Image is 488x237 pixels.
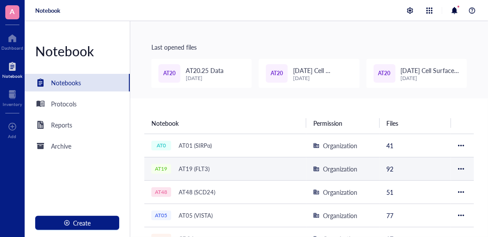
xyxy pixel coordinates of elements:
[8,134,17,139] div: Add
[323,141,357,150] div: Organization
[25,95,130,113] a: Protocols
[35,216,119,230] button: Create
[271,69,283,78] span: AT20
[380,157,451,180] td: 92
[2,73,22,79] div: Notebook
[323,211,357,220] div: Organization
[51,99,77,109] div: Protocols
[163,69,176,78] span: AT20
[51,120,72,130] div: Reports
[186,75,224,81] div: [DATE]
[380,180,451,204] td: 51
[51,78,81,88] div: Notebooks
[186,66,224,75] span: AT20.25 Data
[378,69,391,78] span: AT20
[3,102,22,107] div: Inventory
[323,164,357,174] div: Organization
[293,66,343,84] span: [DATE] Cell [MEDICAL_DATA]
[1,45,23,51] div: Dashboard
[401,66,459,84] span: [DATE] Cell Surface Binding Assay
[175,186,219,198] div: AT48 (SCD24)
[175,163,213,175] div: AT19 (FLT3)
[51,141,71,151] div: Archive
[25,137,130,155] a: Archive
[144,113,306,134] th: Notebook
[380,113,451,134] th: Files
[25,42,130,60] div: Notebook
[380,204,451,227] td: 77
[401,75,460,81] div: [DATE]
[35,7,60,15] a: Notebook
[3,88,22,107] a: Inventory
[175,209,216,222] div: AT05 (VISTA)
[306,113,379,134] th: Permission
[175,139,216,152] div: AT01 (SIRPα)
[25,116,130,134] a: Reports
[25,74,130,91] a: Notebooks
[1,31,23,51] a: Dashboard
[73,219,91,226] span: Create
[10,6,15,17] span: A
[293,75,352,81] div: [DATE]
[380,134,451,157] td: 41
[323,187,357,197] div: Organization
[2,59,22,79] a: Notebook
[151,42,467,52] div: Last opened files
